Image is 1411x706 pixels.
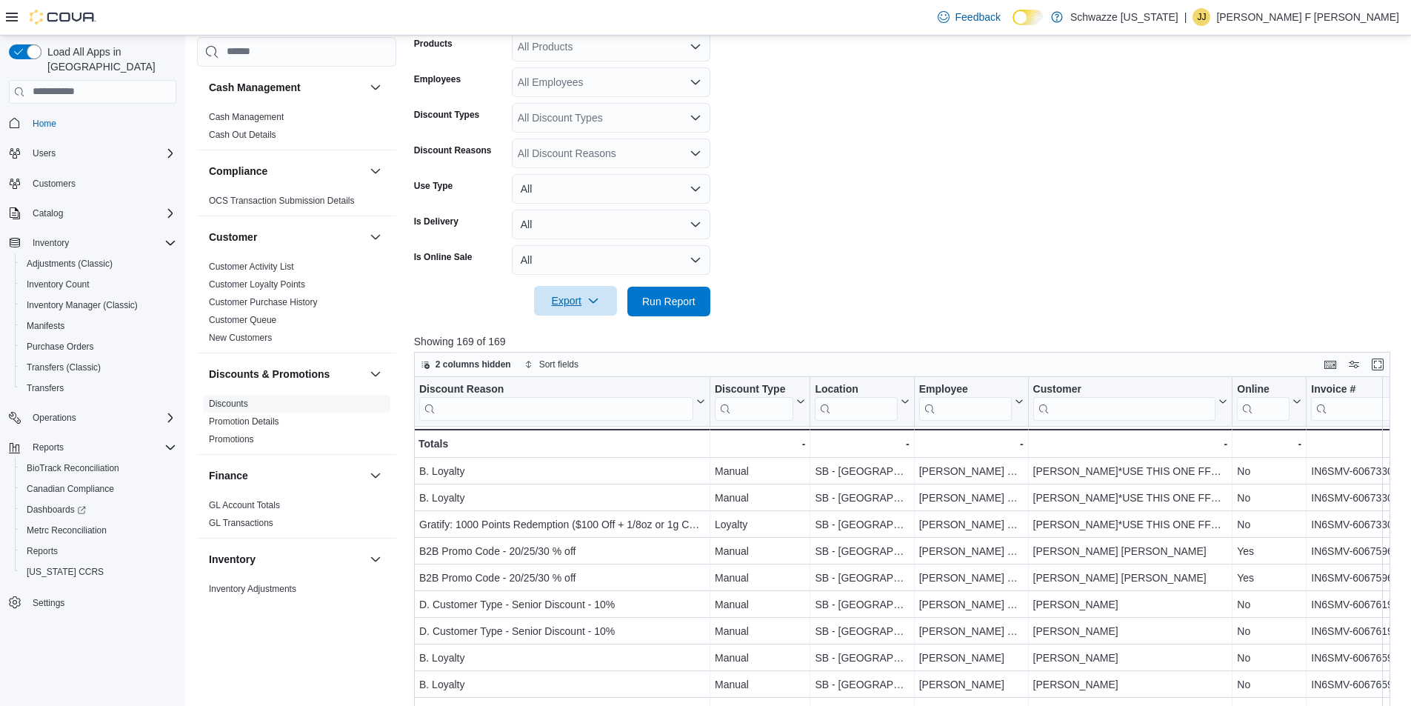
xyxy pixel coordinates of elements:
span: Dashboards [21,501,176,519]
div: SB - [GEOGRAPHIC_DATA] [815,649,909,667]
span: 2 columns hidden [436,359,511,370]
div: [PERSON_NAME] [PERSON_NAME] [1033,569,1227,587]
span: Home [33,118,56,130]
span: Operations [27,409,176,427]
div: Manual [715,542,805,560]
button: Open list of options [690,112,701,124]
button: Customer [209,230,364,244]
a: Manifests [21,317,70,335]
label: Is Delivery [414,216,458,227]
span: Purchase Orders [21,338,176,356]
div: Discount Reason [419,382,693,396]
span: Settings [33,597,64,609]
a: Purchase Orders [21,338,100,356]
button: Customer [1033,382,1227,420]
button: Export [534,286,617,316]
span: Run Report [642,294,696,309]
a: Customer Purchase History [209,297,318,307]
button: Sort fields [518,356,584,373]
div: Customer [197,258,396,353]
div: [PERSON_NAME] F [PERSON_NAME] [919,462,1024,480]
div: Invoice # [1311,382,1401,396]
span: Customer Purchase History [209,296,318,308]
div: Discount Type [715,382,793,396]
span: Inventory Manager (Classic) [21,296,176,314]
h3: Discounts & Promotions [209,367,330,382]
span: Inventory [27,234,176,252]
span: Catalog [27,204,176,222]
button: Customer [367,228,384,246]
span: Users [33,147,56,159]
div: Manual [715,489,805,507]
div: B. Loyalty [419,676,705,693]
a: Transfers (Classic) [21,359,107,376]
button: Adjustments (Classic) [15,253,182,274]
a: OCS Transaction Submission Details [209,196,355,206]
div: SB - [GEOGRAPHIC_DATA] [815,489,909,507]
button: Home [3,113,182,134]
button: Open list of options [690,41,701,53]
a: Adjustments (Classic) [21,255,119,273]
button: Transfers (Classic) [15,357,182,378]
button: Reports [3,437,182,458]
div: No [1237,622,1301,640]
a: Metrc Reconciliation [21,522,113,539]
div: Location [815,382,897,420]
button: Discounts & Promotions [367,365,384,383]
a: Home [27,115,62,133]
button: Compliance [209,164,364,179]
button: 2 columns hidden [415,356,517,373]
button: [US_STATE] CCRS [15,562,182,582]
span: Catalog [33,207,63,219]
div: No [1237,462,1301,480]
a: Customer Activity List [209,262,294,272]
a: New Customers [209,333,272,343]
div: Customer [1033,382,1215,420]
span: Adjustments (Classic) [27,258,113,270]
div: [PERSON_NAME] [1033,649,1227,667]
div: [PERSON_NAME] [919,649,1024,667]
button: Inventory Manager (Classic) [15,295,182,316]
span: Transfers (Classic) [27,362,101,373]
button: Run Report [627,287,710,316]
div: Finance [197,496,396,538]
span: Dark Mode [1013,25,1013,26]
span: Dashboards [27,504,86,516]
div: B. Loyalty [419,462,705,480]
button: Users [27,144,61,162]
button: Settings [3,591,182,613]
button: Reports [27,439,70,456]
span: Feedback [955,10,1001,24]
button: Discount Type [715,382,805,420]
a: Discounts [209,399,248,409]
div: Manual [715,462,805,480]
div: Location [815,382,897,396]
a: Inventory Adjustments [209,584,296,594]
h3: Inventory [209,552,256,567]
span: Customers [27,174,176,193]
div: Manual [715,676,805,693]
p: | [1184,8,1187,26]
button: Open list of options [690,76,701,88]
span: Customer Loyalty Points [209,279,305,290]
div: [PERSON_NAME] F [PERSON_NAME] [919,596,1024,613]
a: Customer Loyalty Points [209,279,305,290]
a: Promotions [209,434,254,444]
span: Inventory Count [27,279,90,290]
a: Customers [27,175,81,193]
div: B. Loyalty [419,489,705,507]
h3: Compliance [209,164,267,179]
div: [PERSON_NAME]*USE THIS ONE FFS* Ferro [1033,489,1227,507]
div: Compliance [197,192,396,216]
button: Cash Management [367,79,384,96]
div: B2B Promo Code - 20/25/30 % off [419,542,705,560]
div: B. Loyalty [419,649,705,667]
a: Cash Management [209,112,284,122]
span: Transfers [21,379,176,397]
p: [PERSON_NAME] F [PERSON_NAME] [1216,8,1399,26]
button: Catalog [3,203,182,224]
div: Invoice # [1311,382,1401,420]
button: Keyboard shortcuts [1321,356,1339,373]
div: [PERSON_NAME] F [PERSON_NAME] [919,622,1024,640]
